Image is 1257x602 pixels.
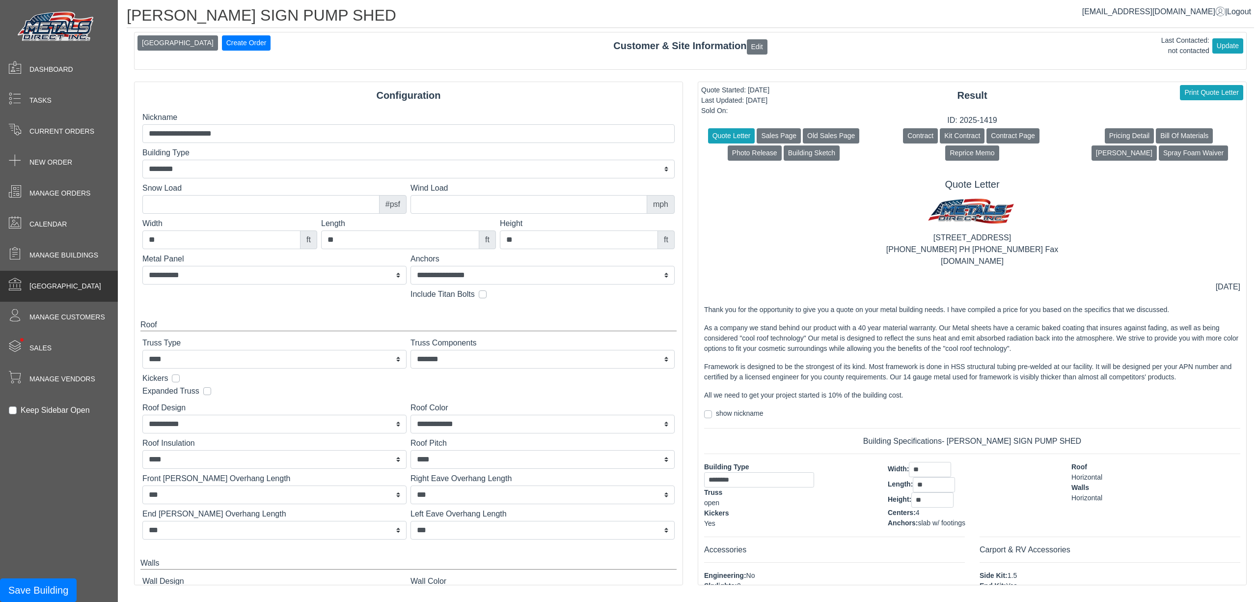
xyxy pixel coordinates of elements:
[410,337,675,349] label: Truss Components
[142,473,407,485] label: Front [PERSON_NAME] Overhang Length
[1212,38,1243,54] button: Update
[29,157,72,168] span: New Order
[1105,128,1154,143] button: Pricing Detail
[888,465,909,473] span: Width:
[142,575,407,587] label: Wall Design
[410,575,675,587] label: Wall Color
[888,519,918,527] span: Anchors:
[142,182,407,194] label: Snow Load
[704,362,1240,382] p: Framework is designed to be the strongest of its kind. Most framework is done in HSS structural t...
[321,218,496,229] label: Length
[500,218,675,229] label: Height
[140,319,677,331] div: Roof
[916,509,920,516] span: 4
[1008,572,1017,579] span: 1.5
[142,437,407,449] label: Roof Insulation
[701,95,769,106] div: Last Updated: [DATE]
[140,557,677,570] div: Walls
[29,95,52,106] span: Tasks
[647,195,675,214] div: mph
[1082,7,1225,16] a: [EMAIL_ADDRESS][DOMAIN_NAME]
[410,402,675,414] label: Roof Color
[888,495,911,503] span: Height:
[29,188,90,199] span: Manage Orders
[1216,281,1240,293] div: [DATE]
[142,218,317,229] label: Width
[704,436,1240,446] h6: Building Specifications
[701,85,769,95] div: Quote Started: [DATE]
[924,194,1020,232] img: MD logo
[410,508,675,520] label: Left Eave Overhang Length
[737,582,741,590] span: 0
[704,518,873,529] div: Yes
[137,35,218,51] button: [GEOGRAPHIC_DATA]
[704,178,1240,190] h5: Quote Letter
[29,312,105,322] span: Manage Customers
[1161,35,1209,56] div: Last Contacted: not contacted
[142,508,407,520] label: End [PERSON_NAME] Overhang Length
[704,582,737,590] span: Skylights:
[757,128,801,143] button: Sales Page
[135,88,683,103] div: Configuration
[142,147,675,159] label: Building Type
[29,126,94,137] span: Current Orders
[704,545,965,554] h6: Accessories
[1180,85,1243,100] button: Print Quote Letter
[888,509,916,516] span: Centers:
[21,404,90,416] label: Keep Sidebar Open
[704,462,873,472] div: Building Type
[29,250,98,260] span: Manage Buildings
[410,437,675,449] label: Roof Pitch
[15,9,98,45] img: Metals Direct Inc Logo
[888,480,913,488] span: Length:
[379,195,407,214] div: #psf
[29,64,73,75] span: Dashboard
[29,219,67,229] span: Calendar
[1006,582,1017,590] span: Yes
[29,343,52,353] span: Sales
[704,232,1240,267] div: [STREET_ADDRESS] [PHONE_NUMBER] PH [PHONE_NUMBER] Fax [DOMAIN_NAME]
[1227,7,1251,16] span: Logout
[1156,128,1213,143] button: Bill Of Materials
[942,437,1081,445] span: - [PERSON_NAME] SIGN PUMP SHED
[142,373,168,384] label: Kickers
[746,572,755,579] span: No
[698,115,1246,126] div: ID: 2025-1419
[980,572,1008,579] span: Side Kit:
[701,106,769,116] div: Sold On:
[704,572,746,579] span: Engineering:
[704,305,1240,315] p: Thank you for the opportunity to give you a quote on your metal building needs. I have compiled a...
[9,324,34,356] span: •
[479,230,496,249] div: ft
[747,39,767,55] button: Edit
[127,6,1254,28] h1: [PERSON_NAME] SIGN PUMP SHED
[980,545,1240,554] h6: Carport & RV Accessories
[29,374,95,384] span: Manage Vendors
[1071,472,1240,483] div: Horizontal
[142,112,675,123] label: Nickname
[940,128,984,143] button: Kit Contract
[728,145,782,161] button: Photo Release
[1159,145,1228,161] button: Spray Foam Waiver
[410,182,675,194] label: Wind Load
[410,473,675,485] label: Right Eave Overhang Length
[704,390,1240,401] p: All we need to get your project started is 10% of the building cost.
[1082,6,1251,18] div: |
[918,519,965,527] span: slab w/ footings
[945,145,999,161] button: Reprice Memo
[142,337,407,349] label: Truss Type
[716,408,764,419] label: show nickname
[142,385,199,397] label: Expanded Truss
[142,402,407,414] label: Roof Design
[657,230,675,249] div: ft
[803,128,859,143] button: Old Sales Page
[980,582,1006,590] span: End Kit:
[1071,462,1240,472] div: Roof
[410,288,475,300] label: Include Titan Bolts
[704,508,873,518] div: Kickers
[142,253,407,265] label: Metal Panel
[29,281,101,291] span: [GEOGRAPHIC_DATA]
[708,128,755,143] button: Quote Letter
[903,128,938,143] button: Contract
